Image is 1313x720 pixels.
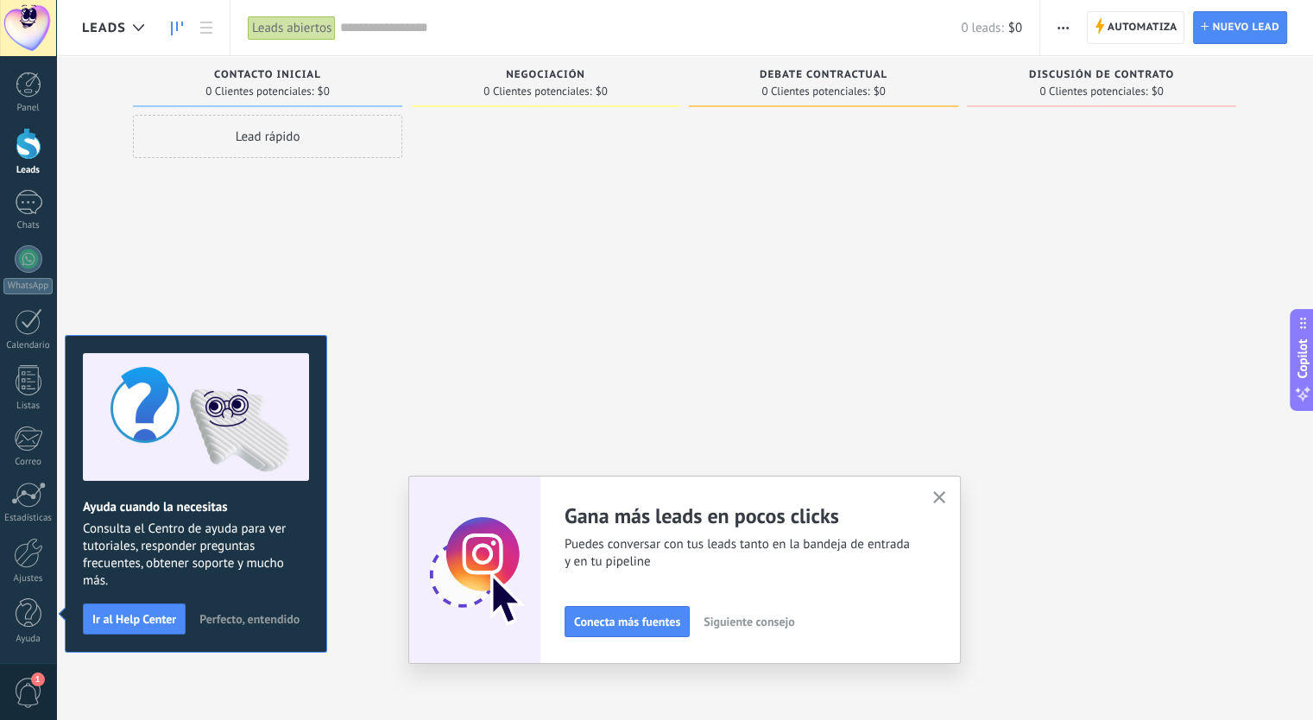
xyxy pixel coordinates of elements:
[83,499,309,515] h2: Ayuda cuando la necesitas
[961,20,1003,36] span: 0 leads:
[483,86,591,97] span: 0 Clientes potenciales:
[596,86,608,97] span: $0
[214,69,321,81] span: Contacto inicial
[1039,86,1147,97] span: 0 Clientes potenciales:
[133,115,402,158] div: Lead rápido
[506,69,585,81] span: Negociación
[3,278,53,294] div: WhatsApp
[3,513,54,524] div: Estadísticas
[92,613,176,625] span: Ir al Help Center
[1029,69,1174,81] span: Discusión de contrato
[162,11,192,45] a: Leads
[205,86,313,97] span: 0 Clientes potenciales:
[565,536,912,571] span: Puedes conversar con tus leads tanto en la bandeja de entrada y en tu pipeline
[3,457,54,468] div: Correo
[199,613,300,625] span: Perfecto, entendido
[698,69,950,84] div: Debate contractual
[3,573,54,584] div: Ajustes
[420,69,672,84] div: Negociación
[1051,11,1076,44] button: Más
[3,165,54,176] div: Leads
[83,603,186,635] button: Ir al Help Center
[1008,20,1022,36] span: $0
[975,69,1228,84] div: Discusión de contrato
[192,606,307,632] button: Perfecto, entendido
[31,673,45,686] span: 1
[3,634,54,645] div: Ayuda
[565,502,912,529] h2: Gana más leads en pocos clicks
[3,340,54,351] div: Calendario
[1294,339,1311,379] span: Copilot
[192,11,221,45] a: Lista
[1193,11,1287,44] a: Nuevo lead
[83,521,309,590] span: Consulta el Centro de ayuda para ver tutoriales, responder preguntas frecuentes, obtener soporte ...
[3,103,54,114] div: Panel
[248,16,336,41] div: Leads abiertos
[82,20,126,36] span: Leads
[1108,12,1177,43] span: Automatiza
[1152,86,1164,97] span: $0
[565,606,690,637] button: Conecta más fuentes
[1212,12,1279,43] span: Nuevo lead
[874,86,886,97] span: $0
[761,86,869,97] span: 0 Clientes potenciales:
[3,220,54,231] div: Chats
[142,69,394,84] div: Contacto inicial
[1087,11,1185,44] a: Automatiza
[574,616,680,628] span: Conecta más fuentes
[704,616,794,628] span: Siguiente consejo
[760,69,887,81] span: Debate contractual
[696,609,802,635] button: Siguiente consejo
[318,86,330,97] span: $0
[3,401,54,412] div: Listas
